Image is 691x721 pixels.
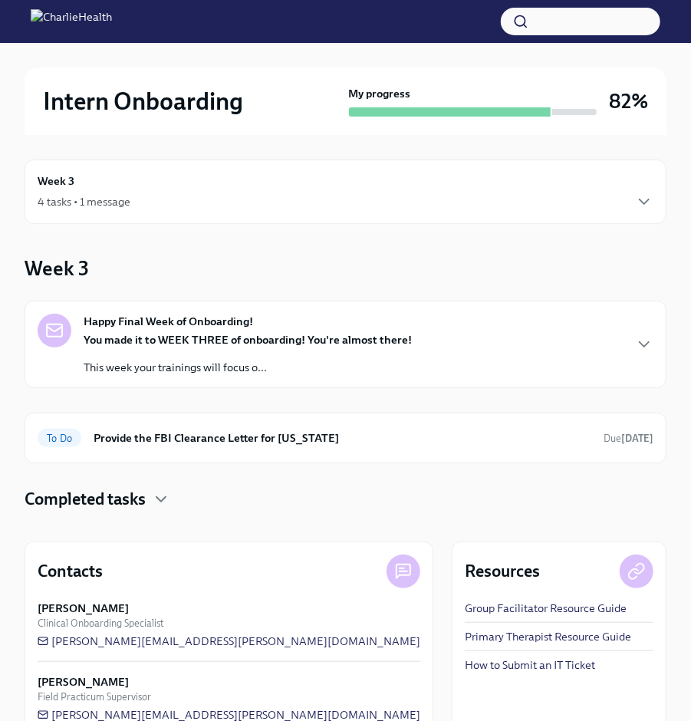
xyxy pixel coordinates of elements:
[38,616,163,630] span: Clinical Onboarding Specialist
[621,433,653,444] strong: [DATE]
[465,657,595,673] a: How to Submit an IT Ticket
[465,560,540,583] h4: Resources
[38,690,151,704] span: Field Practicum Supervisor
[25,255,89,282] h3: Week 3
[84,314,253,329] strong: Happy Final Week of Onboarding!
[25,488,146,511] h4: Completed tasks
[38,601,129,616] strong: [PERSON_NAME]
[38,634,420,649] a: [PERSON_NAME][EMAIL_ADDRESS][PERSON_NAME][DOMAIN_NAME]
[38,426,653,450] a: To DoProvide the FBI Clearance Letter for [US_STATE]Due[DATE]
[604,431,653,446] span: October 14th, 2025 07:00
[38,194,130,209] div: 4 tasks • 1 message
[38,433,81,444] span: To Do
[84,360,412,375] p: This week your trainings will focus o...
[94,430,591,446] h6: Provide the FBI Clearance Letter for [US_STATE]
[38,173,74,189] h6: Week 3
[604,433,653,444] span: Due
[38,674,129,690] strong: [PERSON_NAME]
[465,601,627,616] a: Group Facilitator Resource Guide
[609,87,648,115] h3: 82%
[38,560,103,583] h4: Contacts
[84,333,412,347] strong: You made it to WEEK THREE of onboarding! You're almost there!
[43,86,243,117] h2: Intern Onboarding
[349,86,411,101] strong: My progress
[31,9,112,34] img: CharlieHealth
[465,629,631,644] a: Primary Therapist Resource Guide
[25,488,666,511] div: Completed tasks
